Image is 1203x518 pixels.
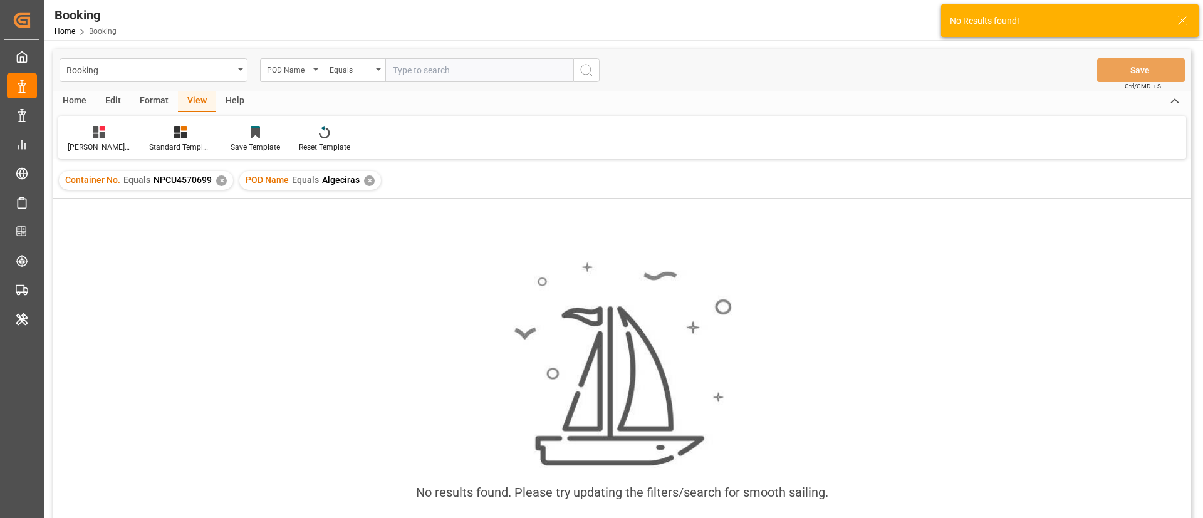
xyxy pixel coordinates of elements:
[154,175,212,185] span: NPCU4570699
[299,142,350,153] div: Reset Template
[322,175,360,185] span: Algeciras
[513,261,732,468] img: smooth_sailing.jpeg
[385,58,573,82] input: Type to search
[60,58,247,82] button: open menu
[53,91,96,112] div: Home
[216,91,254,112] div: Help
[231,142,280,153] div: Save Template
[68,142,130,153] div: [PERSON_NAME] M
[65,175,120,185] span: Container No.
[267,61,310,76] div: POD Name
[149,142,212,153] div: Standard Templates
[573,58,600,82] button: search button
[55,27,75,36] a: Home
[950,14,1165,28] div: No Results found!
[216,175,227,186] div: ✕
[292,175,319,185] span: Equals
[178,91,216,112] div: View
[416,483,828,502] div: No results found. Please try updating the filters/search for smooth sailing.
[1125,81,1161,91] span: Ctrl/CMD + S
[260,58,323,82] button: open menu
[330,61,372,76] div: Equals
[246,175,289,185] span: POD Name
[123,175,150,185] span: Equals
[55,6,117,24] div: Booking
[364,175,375,186] div: ✕
[323,58,385,82] button: open menu
[66,61,234,77] div: Booking
[96,91,130,112] div: Edit
[130,91,178,112] div: Format
[1097,58,1185,82] button: Save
